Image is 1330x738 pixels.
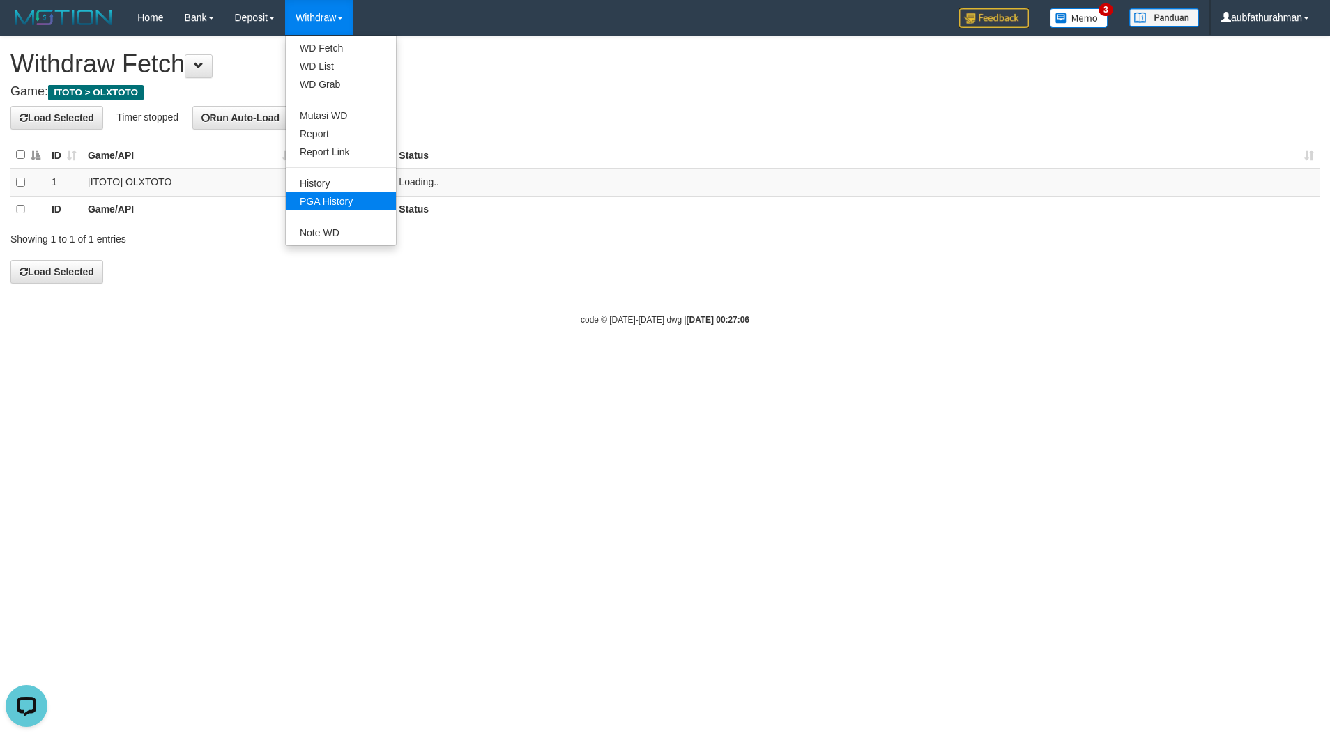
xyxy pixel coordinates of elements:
[286,224,396,242] a: Note WD
[10,85,1320,99] h4: Game:
[393,196,1320,222] th: Status
[10,260,103,284] button: Load Selected
[46,141,82,169] th: ID: activate to sort column ascending
[959,8,1029,28] img: Feedback.jpg
[82,196,298,222] th: Game/API
[10,106,103,130] button: Load Selected
[286,143,396,161] a: Report Link
[10,7,116,28] img: MOTION_logo.png
[10,226,544,246] div: Showing 1 to 1 of 1 entries
[286,107,396,125] a: Mutasi WD
[393,141,1320,169] th: Status: activate to sort column ascending
[6,6,47,47] button: Open LiveChat chat widget
[46,196,82,222] th: ID
[1129,8,1199,27] img: panduan.png
[1050,8,1108,28] img: Button%20Memo.svg
[399,176,439,187] span: Loading..
[10,50,1320,78] h1: Withdraw Fetch
[48,85,144,100] span: ITOTO > OLXTOTO
[286,192,396,210] a: PGA History
[116,111,178,122] span: Timer stopped
[286,125,396,143] a: Report
[687,315,749,325] strong: [DATE] 00:27:06
[46,169,82,196] td: 1
[286,57,396,75] a: WD List
[82,141,298,169] th: Game/API: activate to sort column ascending
[286,39,396,57] a: WD Fetch
[286,75,396,93] a: WD Grab
[192,106,289,130] button: Run Auto-Load
[581,315,749,325] small: code © [DATE]-[DATE] dwg |
[82,169,298,196] td: [ITOTO] OLXTOTO
[286,174,396,192] a: History
[1099,3,1113,16] span: 3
